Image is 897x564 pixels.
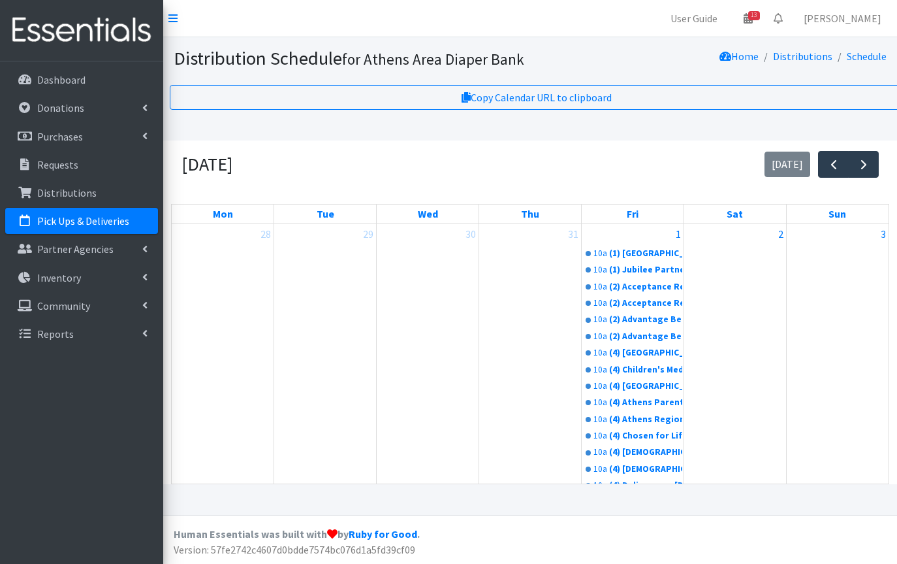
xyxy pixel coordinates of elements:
[5,8,158,52] img: HumanEssentials
[583,362,682,378] a: 10a(4) Children's Medical Service ([MEDICAL_DATA], 75)
[37,214,129,227] p: Pick Ups & Deliveries
[5,236,158,262] a: Partner Agencies
[37,271,81,284] p: Inventory
[593,396,607,409] div: 10a
[593,263,607,276] div: 10a
[583,279,682,295] a: 10a(2) Acceptance Recovery Center - Mixed Type: (T1, 20 children total; 5 S ; 15 NS)
[342,50,524,69] small: for Athens Area Diaper Bank
[314,205,337,223] a: Tuesday
[593,413,607,426] div: 10a
[593,297,607,310] div: 10a
[5,95,158,121] a: Donations
[583,395,682,410] a: 10a(4) Athens Parent Wellbeing (T2, 25)
[5,265,158,291] a: Inventory
[349,527,417,540] a: Ruby for Good
[583,312,682,327] a: 10a(2) Advantage Behavioral Health Systems- Mixed Type: Sheltering subset (T1, 10s; 10ns)
[5,321,158,347] a: Reports
[847,50,887,63] a: Schedule
[724,205,746,223] a: Saturday
[210,205,236,223] a: Monday
[5,152,158,178] a: Requests
[609,479,682,492] div: (4) Deliverance [DEMOGRAPHIC_DATA] (T2, 40)
[565,224,581,244] a: July 31, 2025
[609,446,682,459] div: (4) [DEMOGRAPHIC_DATA] (T1, 20)
[609,297,682,310] div: (2) Acceptance Recovery Center - Mixed Type: (T1, 20 children total; 5 S ; 15 NS)
[463,224,479,244] a: July 30, 2025
[609,313,682,326] div: (2) Advantage Behavioral Health Systems- Mixed Type: Sheltering subset (T1, 10s; 10ns)
[609,346,682,359] div: (4) [GEOGRAPHIC_DATA]-Oconee CASA (T2, 40)
[37,101,84,114] p: Donations
[583,262,682,278] a: 10a(1) Jubilee Partners (T1, 10)
[609,396,682,409] div: (4) Athens Parent Wellbeing (T2, 25)
[593,346,607,359] div: 10a
[593,313,607,326] div: 10a
[609,247,682,260] div: (1) [GEOGRAPHIC_DATA] Area Homeless Shelter (T1, 15)
[593,429,607,442] div: 10a
[593,280,607,293] div: 10a
[5,124,158,150] a: Purchases
[609,413,682,426] div: (4) Athens Regional Library System (T1,20)
[609,280,682,293] div: (2) Acceptance Recovery Center - Mixed Type: (T1, 20 children total; 5 S ; 15 NS)
[593,479,607,492] div: 10a
[609,263,682,276] div: (1) Jubilee Partners (T1, 10)
[518,205,542,223] a: Thursday
[583,246,682,261] a: 10a(1) [GEOGRAPHIC_DATA] Area Homeless Shelter (T1, 15)
[174,543,415,556] span: Version: 57fe2742c4607d0bdde7574bc076d1a5fd39cf09
[609,429,682,442] div: (4) Chosen for Life ([MEDICAL_DATA], 65)
[593,463,607,476] div: 10a
[593,380,607,393] div: 10a
[593,247,607,260] div: 10a
[258,224,274,244] a: July 28, 2025
[5,180,158,206] a: Distributions
[583,478,682,493] a: 10a(4) Deliverance [DEMOGRAPHIC_DATA] (T2, 40)
[583,378,682,394] a: 10a(4) [GEOGRAPHIC_DATA][DEMOGRAPHIC_DATA] ([MEDICAL_DATA],50)
[878,224,889,244] a: August 3, 2025
[583,444,682,460] a: 10a(4) [DEMOGRAPHIC_DATA] (T1, 20)
[5,293,158,319] a: Community
[174,47,586,70] h1: Distribution Schedule
[609,380,682,393] div: (4) [GEOGRAPHIC_DATA][DEMOGRAPHIC_DATA] ([MEDICAL_DATA],50)
[593,330,607,343] div: 10a
[818,151,849,178] button: Previous month
[609,363,682,376] div: (4) Children's Medical Service ([MEDICAL_DATA], 75)
[826,205,849,223] a: Sunday
[660,5,728,31] a: User Guide
[37,299,90,312] p: Community
[583,329,682,344] a: 10a(2) Advantage Behavioral Health Systems- Mixed Type: Sheltering subset (T1, 10s; 10ns)
[748,11,760,20] span: 13
[719,50,759,63] a: Home
[593,446,607,459] div: 10a
[174,527,420,540] strong: Human Essentials was built with by .
[5,208,158,234] a: Pick Ups & Deliveries
[181,154,232,176] h2: [DATE]
[773,50,832,63] a: Distributions
[673,224,684,244] a: August 1, 2025
[583,412,682,427] a: 10a(4) Athens Regional Library System (T1,20)
[733,5,763,31] a: 13
[609,330,682,343] div: (2) Advantage Behavioral Health Systems- Mixed Type: Sheltering subset (T1, 10s; 10ns)
[609,463,682,476] div: (4) [DEMOGRAPHIC_DATA] (T2,40)
[793,5,892,31] a: [PERSON_NAME]
[583,461,682,477] a: 10a(4) [DEMOGRAPHIC_DATA] (T2,40)
[5,67,158,93] a: Dashboard
[37,158,78,171] p: Requests
[624,205,641,223] a: Friday
[583,428,682,444] a: 10a(4) Chosen for Life ([MEDICAL_DATA], 65)
[37,186,97,199] p: Distributions
[583,295,682,311] a: 10a(2) Acceptance Recovery Center - Mixed Type: (T1, 20 children total; 5 S ; 15 NS)
[583,345,682,361] a: 10a(4) [GEOGRAPHIC_DATA]-Oconee CASA (T2, 40)
[776,224,786,244] a: August 2, 2025
[593,363,607,376] div: 10a
[37,327,74,340] p: Reports
[360,224,376,244] a: July 29, 2025
[37,73,86,86] p: Dashboard
[37,130,83,143] p: Purchases
[415,205,441,223] a: Wednesday
[764,152,811,177] button: [DATE]
[848,151,879,178] button: Next month
[37,242,114,256] p: Partner Agencies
